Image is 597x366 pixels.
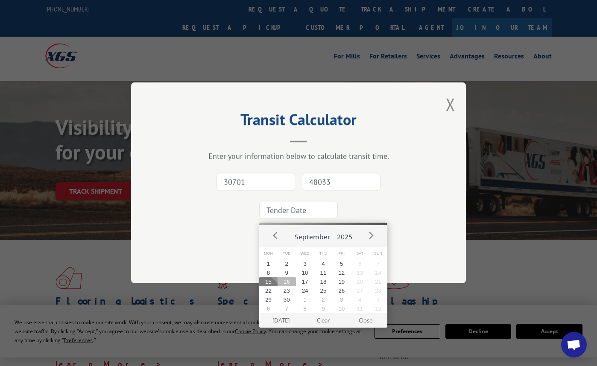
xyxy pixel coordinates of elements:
button: Close [345,313,387,328]
h2: Transit Calculator [174,113,423,130]
input: Origin Zip [217,173,295,191]
button: Prev [269,229,282,242]
button: 29 [259,295,278,304]
button: 17 [296,277,314,286]
span: Wed [296,247,314,260]
button: 1 [259,259,278,268]
button: 5 [369,295,387,304]
button: 4 [314,259,333,268]
button: 14 [369,268,387,277]
button: 19 [332,277,351,286]
button: 25 [314,286,333,295]
button: 15 [259,277,278,286]
button: 1 [296,295,314,304]
button: 26 [332,286,351,295]
span: Thu [314,247,333,260]
button: 12 [369,304,387,313]
button: 27 [351,286,369,295]
button: 20 [351,277,369,286]
input: Dest. Zip [302,173,380,191]
button: 5 [332,259,351,268]
button: 13 [351,268,369,277]
span: Tue [278,247,296,260]
button: 9 [314,304,333,313]
span: Fri [332,247,351,260]
button: 12 [332,268,351,277]
span: Mon [259,247,278,260]
button: 11 [314,268,333,277]
button: 2 [314,295,333,304]
input: Tender Date [259,201,338,219]
button: Close modal [446,93,455,116]
button: 30 [278,295,296,304]
button: 21 [369,277,387,286]
button: 28 [369,286,387,295]
button: 9 [278,268,296,277]
button: 7 [278,304,296,313]
button: 22 [259,286,278,295]
button: 10 [332,304,351,313]
button: 16 [278,277,296,286]
button: 8 [259,268,278,277]
button: 6 [351,259,369,268]
button: 2025 [334,225,356,245]
button: September [291,225,334,245]
button: 23 [278,286,296,295]
button: 7 [369,259,387,268]
button: 3 [296,259,314,268]
span: Sat [351,247,369,260]
div: Enter your information below to calculate transit time. [174,151,423,161]
button: 11 [351,304,369,313]
div: Open chat [561,332,587,357]
button: 6 [259,304,278,313]
button: 3 [332,295,351,304]
button: 24 [296,286,314,295]
button: Clear [302,313,345,328]
button: 8 [296,304,314,313]
span: Sun [369,247,387,260]
button: Next [364,229,377,242]
button: 4 [351,295,369,304]
button: 18 [314,277,333,286]
button: [DATE] [260,313,302,328]
button: 2 [278,259,296,268]
button: 10 [296,268,314,277]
